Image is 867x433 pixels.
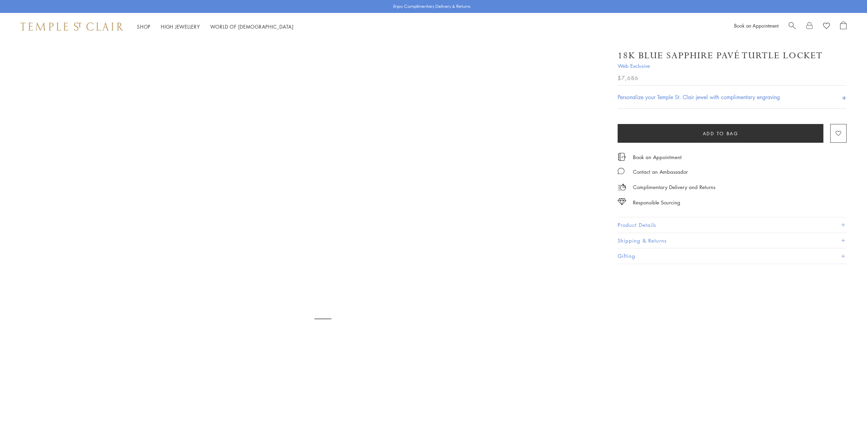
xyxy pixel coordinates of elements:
h4: + [842,91,847,103]
a: High JewelleryHigh Jewellery [161,23,200,30]
a: ShopShop [137,23,151,30]
a: View Wishlist [823,21,830,32]
p: Enjoy Complimentary Delivery & Returns [393,3,470,10]
img: icon_sourcing.svg [618,198,626,205]
img: icon_delivery.svg [618,183,626,191]
img: MessageIcon-01_2.svg [618,168,624,174]
img: icon_appointment.svg [618,153,626,161]
button: Product Details [618,217,847,233]
button: Shipping & Returns [618,233,847,248]
span: Web Exclusive [618,62,847,70]
a: Book an Appointment [734,22,778,29]
span: Add to bag [703,130,739,137]
div: Contact an Ambassador [633,168,688,176]
img: Temple St. Clair [20,22,123,31]
p: Complimentary Delivery and Returns [633,183,715,191]
a: World of [DEMOGRAPHIC_DATA]World of [DEMOGRAPHIC_DATA] [210,23,294,30]
h1: 18K Blue Sapphire Pavé Turtle Locket [618,50,823,62]
a: Search [789,21,796,32]
iframe: Gorgias live chat messenger [833,401,860,426]
a: Book an Appointment [633,153,682,161]
span: $7,686 [618,74,638,82]
div: Responsible Sourcing [633,198,680,207]
h4: Personalize your Temple St. Clair jewel with complimentary engraving [618,93,780,101]
button: Add to bag [618,124,823,143]
a: Open Shopping Bag [840,21,847,32]
button: Gifting [618,248,847,264]
nav: Main navigation [137,22,294,31]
